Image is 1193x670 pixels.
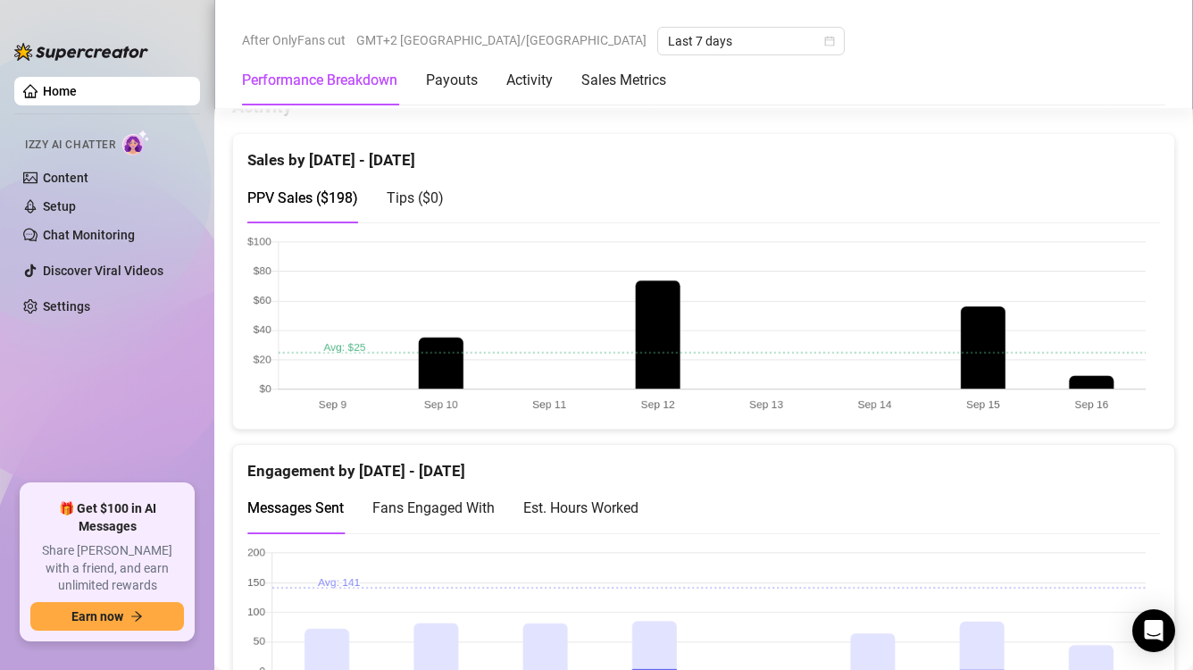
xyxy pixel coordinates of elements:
div: Payouts [426,70,478,91]
button: Earn nowarrow-right [30,602,184,631]
div: Open Intercom Messenger [1132,609,1175,652]
a: Content [43,171,88,185]
a: Settings [43,299,90,314]
img: AI Chatter [122,130,150,155]
a: Setup [43,199,76,214]
span: Last 7 days [668,28,834,54]
span: arrow-right [130,610,143,623]
span: 🎁 Get $100 in AI Messages [30,500,184,535]
span: PPV Sales ( $198 ) [247,189,358,206]
span: Earn now [71,609,123,624]
div: Activity [506,70,553,91]
a: Discover Viral Videos [43,264,163,278]
span: calendar [824,36,835,46]
span: Fans Engaged With [372,499,495,516]
a: Home [43,84,77,98]
span: Izzy AI Chatter [25,137,115,154]
div: Engagement by [DATE] - [DATE] [247,445,1160,483]
span: After OnlyFans cut [242,27,346,54]
a: Chat Monitoring [43,228,135,242]
div: Performance Breakdown [242,70,397,91]
span: GMT+2 [GEOGRAPHIC_DATA]/[GEOGRAPHIC_DATA] [356,27,647,54]
img: logo-BBDzfeDw.svg [14,43,148,61]
div: Est. Hours Worked [523,497,638,519]
span: Share [PERSON_NAME] with a friend, and earn unlimited rewards [30,542,184,595]
span: Messages Sent [247,499,344,516]
div: Sales by [DATE] - [DATE] [247,134,1160,172]
span: Tips ( $0 ) [387,189,444,206]
div: Sales Metrics [581,70,666,91]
